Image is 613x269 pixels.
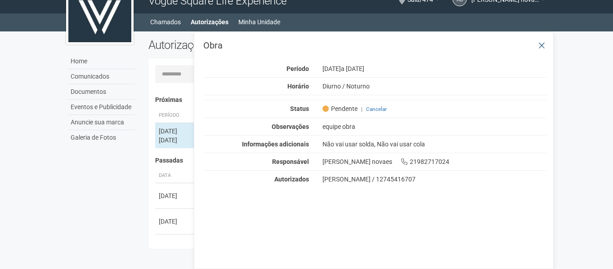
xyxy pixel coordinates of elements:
[242,141,309,148] strong: Informações adicionais
[150,16,181,28] a: Chamados
[68,100,135,115] a: Eventos e Publicidade
[316,158,554,166] div: [PERSON_NAME] novaes 21982717024
[159,217,192,226] div: [DATE]
[238,16,280,28] a: Minha Unidade
[68,84,135,100] a: Documentos
[272,158,309,165] strong: Responsável
[159,191,192,200] div: [DATE]
[159,136,192,145] div: [DATE]
[361,106,362,112] span: |
[155,97,541,103] h4: Próximas
[316,140,554,148] div: Não vai usar solda, Não vai usar cola
[155,168,196,183] th: Data
[274,176,309,183] strong: Autorizados
[322,175,547,183] div: [PERSON_NAME] / 12745416707
[155,108,196,123] th: Período
[287,83,309,90] strong: Horário
[341,65,364,72] span: a [DATE]
[316,65,554,73] div: [DATE]
[68,130,135,145] a: Galeria de Fotos
[68,69,135,84] a: Comunicados
[68,54,135,69] a: Home
[316,82,554,90] div: Diurno / Noturno
[366,106,387,112] a: Cancelar
[155,157,541,164] h4: Passadas
[148,38,341,52] h2: Autorizações
[68,115,135,130] a: Anuncie sua marca
[203,41,546,50] h3: Obra
[272,123,309,130] strong: Observações
[316,123,554,131] div: equipe obra
[286,65,309,72] strong: Período
[191,16,228,28] a: Autorizações
[322,105,358,113] span: Pendente
[159,127,192,136] div: [DATE]
[290,105,309,112] strong: Status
